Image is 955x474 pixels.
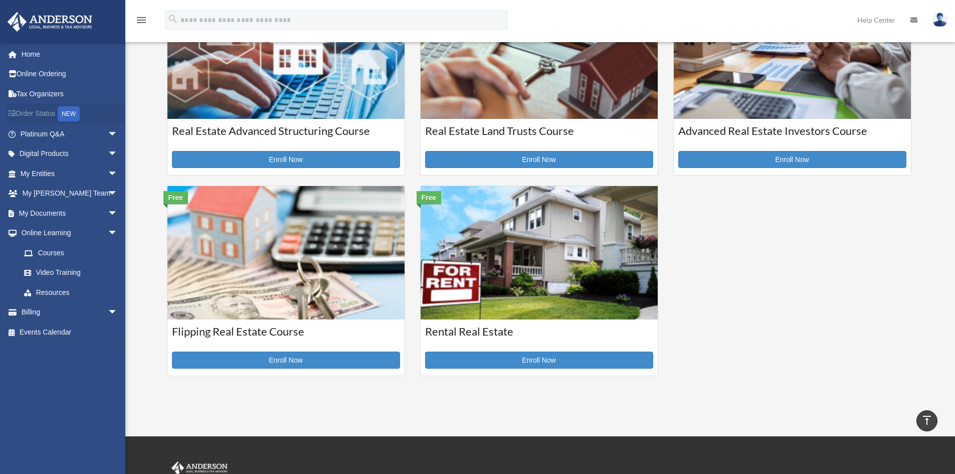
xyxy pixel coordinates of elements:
[5,12,95,32] img: Anderson Advisors Platinum Portal
[678,123,906,148] h3: Advanced Real Estate Investors Course
[14,263,133,283] a: Video Training
[7,223,133,243] a: Online Learningarrow_drop_down
[7,84,133,104] a: Tax Organizers
[7,124,133,144] a: Platinum Q&Aarrow_drop_down
[108,124,128,144] span: arrow_drop_down
[7,64,133,84] a: Online Ordering
[932,13,947,27] img: User Pic
[417,191,442,204] div: Free
[172,352,400,369] a: Enroll Now
[425,151,653,168] a: Enroll Now
[921,414,933,426] i: vertical_align_top
[7,44,133,64] a: Home
[678,151,906,168] a: Enroll Now
[7,104,133,124] a: Order StatusNEW
[108,164,128,184] span: arrow_drop_down
[7,322,133,342] a: Events Calendar
[916,410,937,431] a: vertical_align_top
[7,164,133,184] a: My Entitiesarrow_drop_down
[425,123,653,148] h3: Real Estate Land Trusts Course
[108,144,128,165] span: arrow_drop_down
[14,243,128,263] a: Courses
[425,352,653,369] a: Enroll Now
[108,302,128,323] span: arrow_drop_down
[108,223,128,244] span: arrow_drop_down
[135,18,147,26] a: menu
[7,302,133,323] a: Billingarrow_drop_down
[167,14,178,25] i: search
[172,151,400,168] a: Enroll Now
[108,203,128,224] span: arrow_drop_down
[172,123,400,148] h3: Real Estate Advanced Structuring Course
[7,144,133,164] a: Digital Productsarrow_drop_down
[7,184,133,204] a: My [PERSON_NAME] Teamarrow_drop_down
[425,324,653,349] h3: Rental Real Estate
[108,184,128,204] span: arrow_drop_down
[14,282,133,302] a: Resources
[58,106,80,121] div: NEW
[7,203,133,223] a: My Documentsarrow_drop_down
[163,191,188,204] div: Free
[135,14,147,26] i: menu
[172,324,400,349] h3: Flipping Real Estate Course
